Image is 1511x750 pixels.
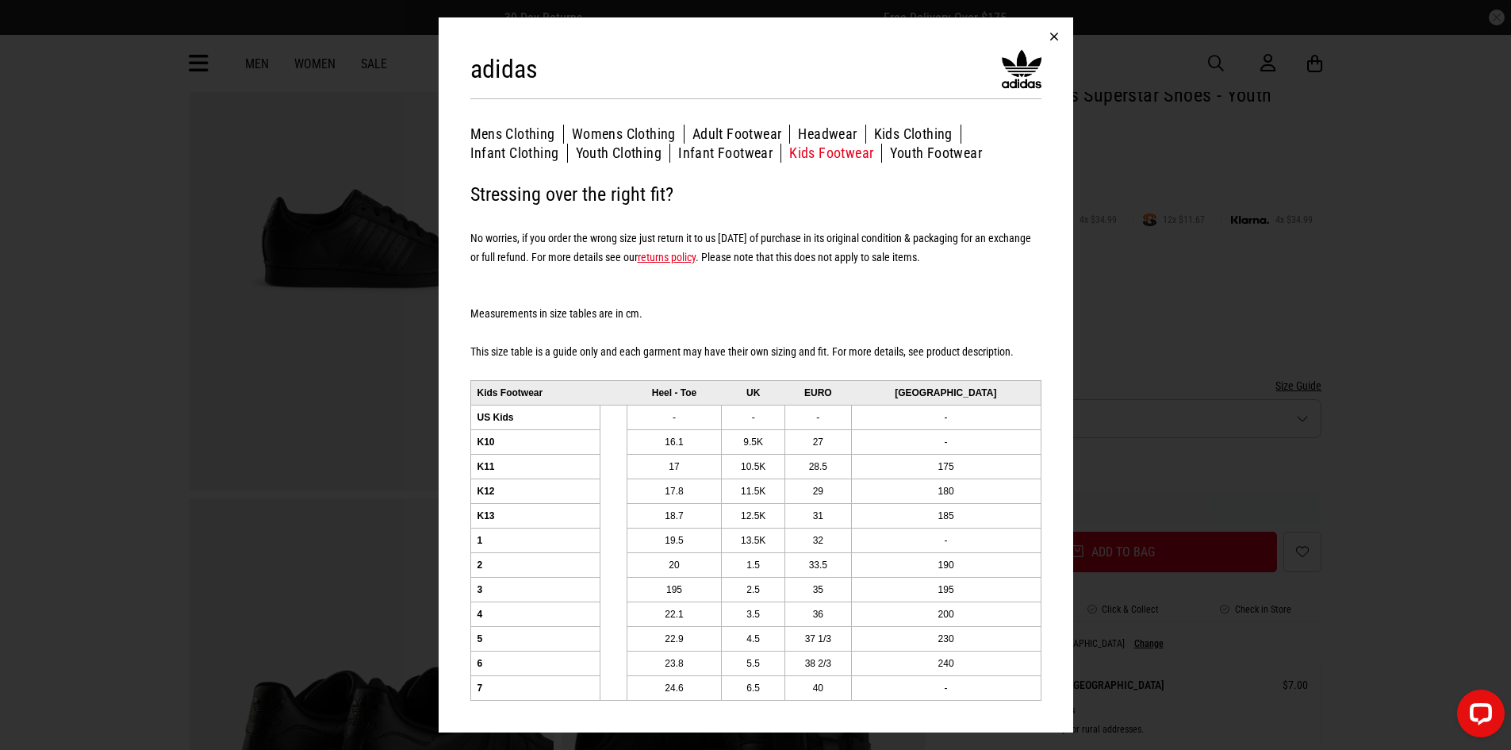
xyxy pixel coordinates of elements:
[722,676,785,701] td: 6.5
[851,553,1041,578] td: 190
[470,529,600,553] td: 1
[470,125,564,144] button: Mens Clothing
[851,602,1041,627] td: 200
[627,504,722,529] td: 18.7
[1444,683,1511,750] iframe: LiveChat chat widget
[851,529,1041,553] td: -
[785,529,852,553] td: 32
[722,553,785,578] td: 1.5
[470,381,600,406] td: Kids Footwear
[851,455,1041,479] td: 175
[692,125,791,144] button: Adult Footwear
[785,504,852,529] td: 31
[851,430,1041,455] td: -
[722,578,785,602] td: 2.5
[722,602,785,627] td: 3.5
[890,144,982,163] button: Youth Footwear
[470,652,600,676] td: 6
[785,430,852,455] td: 27
[798,125,865,144] button: Headwear
[627,529,722,553] td: 19.5
[638,251,696,263] a: returns policy
[1002,49,1041,89] img: adidas
[785,602,852,627] td: 36
[851,676,1041,701] td: -
[470,676,600,701] td: 7
[627,652,722,676] td: 23.8
[470,229,1041,267] h5: No worries, if you order the wrong size just return it to us [DATE] of purchase in its original c...
[722,652,785,676] td: 5.5
[722,381,785,406] td: UK
[470,627,600,652] td: 5
[789,144,882,163] button: Kids Footwear
[470,144,568,163] button: Infant Clothing
[722,504,785,529] td: 12.5K
[572,125,685,144] button: Womens Clothing
[722,627,785,652] td: 4.5
[470,53,539,85] h2: adidas
[722,479,785,504] td: 11.5K
[851,479,1041,504] td: 180
[627,406,722,430] td: -
[785,676,852,701] td: 40
[851,406,1041,430] td: -
[470,455,600,479] td: K11
[470,430,600,455] td: K10
[627,479,722,504] td: 17.8
[470,179,1041,210] h2: Stressing over the right fit?
[470,578,600,602] td: 3
[627,381,722,406] td: Heel - Toe
[722,430,785,455] td: 9.5K
[722,529,785,553] td: 13.5K
[470,285,1041,361] h5: Measurements in size tables are in cm. This size table is a guide only and each garment may have ...
[785,627,852,652] td: 37 1/3
[785,455,852,479] td: 28.5
[470,479,600,504] td: K12
[470,406,600,430] td: US Kids
[722,406,785,430] td: -
[851,504,1041,529] td: 185
[785,381,852,406] td: EURO
[470,504,600,529] td: K13
[722,455,785,479] td: 10.5K
[627,430,722,455] td: 16.1
[851,381,1041,406] td: [GEOGRAPHIC_DATA]
[627,578,722,602] td: 195
[785,652,852,676] td: 38 2/3
[785,479,852,504] td: 29
[627,602,722,627] td: 22.1
[470,602,600,627] td: 4
[627,627,722,652] td: 22.9
[576,144,671,163] button: Youth Clothing
[851,627,1041,652] td: 230
[678,144,781,163] button: Infant Footwear
[785,406,852,430] td: -
[627,676,722,701] td: 24.6
[785,553,852,578] td: 33.5
[785,578,852,602] td: 35
[851,652,1041,676] td: 240
[874,125,961,144] button: Kids Clothing
[470,553,600,578] td: 2
[851,578,1041,602] td: 195
[627,553,722,578] td: 20
[627,455,722,479] td: 17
